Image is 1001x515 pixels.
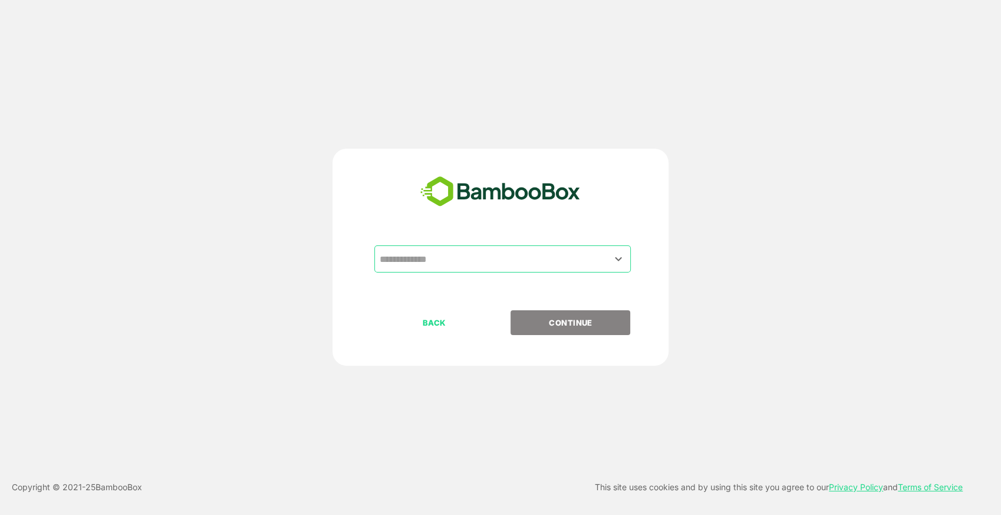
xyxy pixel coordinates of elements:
button: Open [611,251,627,267]
img: bamboobox [414,172,587,211]
button: BACK [374,310,494,335]
a: Terms of Service [898,482,963,492]
p: CONTINUE [512,316,630,329]
a: Privacy Policy [829,482,883,492]
p: This site uses cookies and by using this site you agree to our and [595,480,963,494]
p: BACK [376,316,493,329]
button: CONTINUE [511,310,630,335]
p: Copyright © 2021- 25 BambooBox [12,480,142,494]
